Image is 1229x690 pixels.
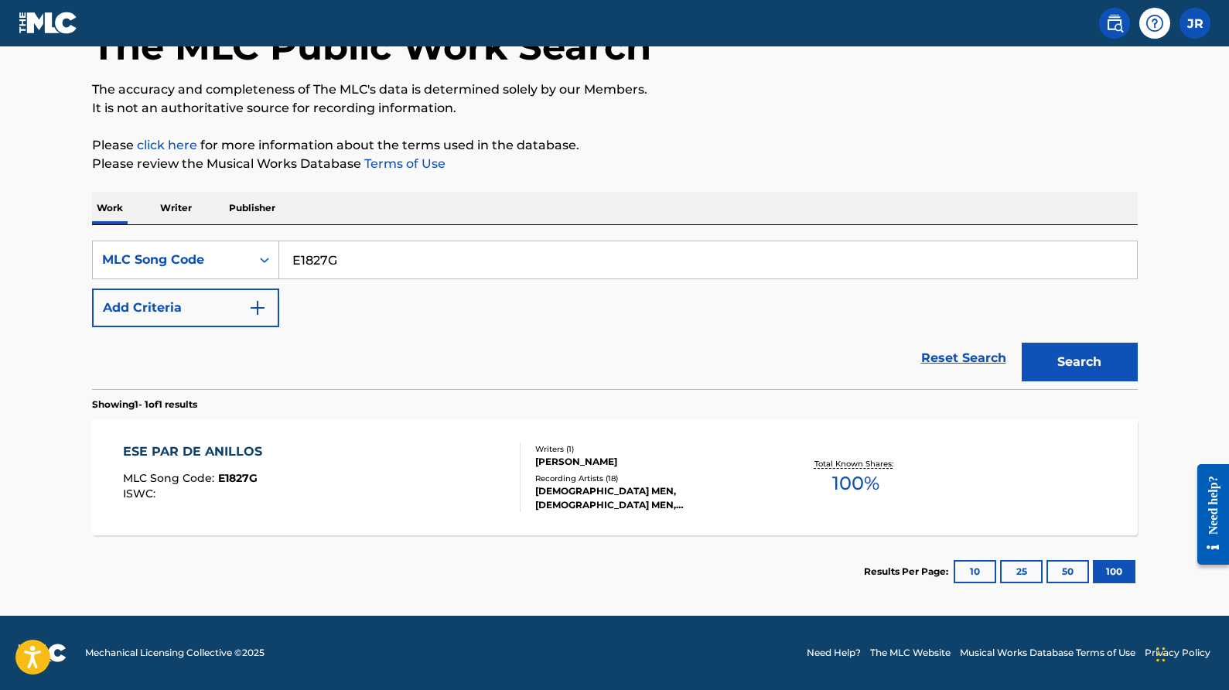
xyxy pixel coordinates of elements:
div: Drag [1156,631,1166,678]
iframe: Resource Center [1186,452,1229,576]
span: Mechanical Licensing Collective © 2025 [85,646,265,660]
form: Search Form [92,241,1138,389]
p: Writer [155,192,196,224]
img: MLC Logo [19,12,78,34]
iframe: Chat Widget [1152,616,1229,690]
div: Help [1139,8,1170,39]
p: Results Per Page: [864,565,952,579]
div: [PERSON_NAME] [535,455,769,469]
p: Work [92,192,128,224]
div: [DEMOGRAPHIC_DATA] MEN, [DEMOGRAPHIC_DATA] MEN, [DEMOGRAPHIC_DATA] MEN, [DEMOGRAPHIC_DATA] MEN, [... [535,484,769,512]
a: Public Search [1099,8,1130,39]
div: Writers ( 1 ) [535,443,769,455]
button: 100 [1093,560,1135,583]
button: 25 [1000,560,1043,583]
a: Terms of Use [361,156,446,171]
div: Recording Artists ( 18 ) [535,473,769,484]
img: search [1105,14,1124,32]
span: 100 % [832,470,879,497]
a: Reset Search [913,341,1014,375]
p: Showing 1 - 1 of 1 results [92,398,197,412]
img: help [1145,14,1164,32]
img: 9d2ae6d4665cec9f34b9.svg [248,299,267,317]
h1: The MLC Public Work Search [92,23,651,70]
a: Musical Works Database Terms of Use [960,646,1135,660]
span: ISWC : [123,487,159,500]
p: Publisher [224,192,280,224]
a: The MLC Website [870,646,951,660]
button: Search [1022,343,1138,381]
img: logo [19,644,67,662]
div: MLC Song Code [102,251,241,269]
button: 10 [954,560,996,583]
a: Privacy Policy [1145,646,1210,660]
button: Add Criteria [92,289,279,327]
p: Please review the Musical Works Database [92,155,1138,173]
div: User Menu [1179,8,1210,39]
p: Please for more information about the terms used in the database. [92,136,1138,155]
span: E1827G [218,471,258,485]
span: MLC Song Code : [123,471,218,485]
button: 50 [1046,560,1089,583]
p: Total Known Shares: [814,458,897,470]
a: click here [137,138,197,152]
p: It is not an authoritative source for recording information. [92,99,1138,118]
a: ESE PAR DE ANILLOSMLC Song Code:E1827GISWC:Writers (1)[PERSON_NAME]Recording Artists (18)[DEMOGRA... [92,419,1138,535]
div: ESE PAR DE ANILLOS [123,442,270,461]
a: Need Help? [807,646,861,660]
p: The accuracy and completeness of The MLC's data is determined solely by our Members. [92,80,1138,99]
